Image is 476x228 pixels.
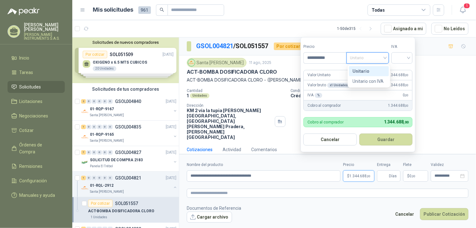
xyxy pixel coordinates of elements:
span: Inicio [19,54,30,61]
img: Company Logo [188,59,195,66]
p: $1.344.688,00 [343,170,374,182]
div: Todas [372,7,385,14]
p: 11 ago, 2025 [249,60,271,66]
p: Panela El Trébol [90,164,113,169]
a: Órdenes de Compra [8,139,65,158]
a: Por cotizarSOL051557ACT-BOMBA DOSIFICADORA CLORO1 Unidades [72,197,179,223]
p: SOLICITUD DE COMPRA 2183 [90,157,143,163]
p: 1 [187,93,189,98]
span: ,00 [405,73,409,77]
span: Manuales y ayuda [19,192,55,199]
h1: Mis solicitudes [93,5,133,14]
div: 1 - 50 de 315 [337,24,376,34]
button: 1 [457,4,468,16]
div: 7 [81,150,86,155]
span: Solicitudes [19,83,41,90]
div: 1 Unidades [88,215,110,220]
span: ,00 [405,94,409,97]
a: Tareas [8,66,65,78]
div: Santa [PERSON_NAME] [187,58,246,67]
div: 0 [108,176,113,180]
p: 01-RQP-9165 [90,132,114,138]
div: Unitario con IVA [353,78,385,85]
p: KM 2 vía la tupia [PERSON_NAME][GEOGRAPHIC_DATA], [GEOGRAPHIC_DATA][PERSON_NAME] Pradera , [PERSO... [187,108,272,140]
div: 0 [102,125,107,129]
div: Unitario [349,66,389,76]
div: 0 [92,99,97,104]
span: Negociaciones [19,112,48,119]
p: ACT-BOMBA DOSIFICADORA CLORO [88,208,154,214]
div: % [315,93,322,98]
p: $ 0,00 [403,170,428,182]
button: Guardar [359,134,413,145]
button: No Leídos [431,23,468,35]
div: 0 [92,176,97,180]
p: Valor Unitario [307,72,330,78]
span: $ [407,174,409,178]
span: Remisiones [19,163,43,170]
div: 0 [86,176,91,180]
div: 0 [108,125,113,129]
label: Nombre del producto [187,162,340,168]
p: 01-RQL-2912 [90,183,113,189]
label: Entrega [377,162,401,168]
div: Solicitudes de nuevos compradoresPor cotizarSOL051509[DATE] OXIGENO x 6.5 MTS CUBICOS20 UnidadesP... [72,37,179,83]
p: 01-RQP-9167 [90,106,114,112]
p: Documentos de Referencia [187,205,241,212]
span: ,00 [367,174,370,178]
span: search [160,8,164,12]
a: Inicio [8,52,65,64]
p: Dirección [187,103,272,108]
div: Actividad [223,146,241,153]
a: Cotizar [8,124,65,136]
p: GSOL004840 [115,99,141,104]
img: Company Logo [81,184,89,192]
div: 0 [86,150,91,155]
span: Órdenes de Compra [19,141,59,155]
div: 0 [102,150,107,155]
span: 1.344.688 [349,174,370,178]
p: GSOL004835 [115,125,141,129]
button: Cargar archivo [187,212,232,223]
a: 1 0 0 0 0 0 GSOL004821[DATE] Company Logo01-RQL-2912Santa [PERSON_NAME] [81,174,178,194]
div: 0 [86,125,91,129]
div: 0 [102,176,107,180]
p: SOL051557 [115,201,138,206]
label: Validez [431,162,468,168]
p: GSOL004821 [115,176,141,180]
p: Cantidad [187,88,285,93]
label: IVA [391,44,413,50]
div: Cotizaciones [187,146,213,153]
p: [DATE] [166,175,176,181]
a: Solicitudes [8,81,65,93]
span: 0 [403,92,408,98]
span: Licitaciones [19,98,43,105]
p: Santa [PERSON_NAME] [90,138,124,143]
div: Unitario con IVA [349,76,389,86]
div: Por cotizar [88,200,113,207]
span: ,00 [412,174,415,178]
a: GSOL004821 [196,42,233,50]
div: 1 [81,176,86,180]
button: Cancelar [392,208,418,220]
label: Precio [303,44,346,50]
span: 0 [409,174,415,178]
span: ,00 [405,83,409,87]
a: Remisiones [8,160,65,172]
div: 0 [86,99,91,104]
img: Company Logo [81,159,89,166]
div: 0 [97,99,102,104]
div: 0 [92,150,97,155]
span: Configuración [19,177,47,184]
div: Unidades [190,93,209,98]
div: 0 [108,150,113,155]
button: Cancelar [303,134,357,145]
a: Configuración [8,175,65,187]
button: Solicitudes de nuevos compradores [75,40,176,45]
label: Precio [343,162,374,168]
p: [PERSON_NAME] [PERSON_NAME] [24,23,65,31]
span: 1.344.688 [388,103,408,109]
a: 1 0 0 0 0 0 GSOL004835[DATE] Company Logo01-RQP-9165Santa [PERSON_NAME] [81,123,178,143]
span: 961 [138,6,151,14]
p: Cobro al comprador [307,120,344,124]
